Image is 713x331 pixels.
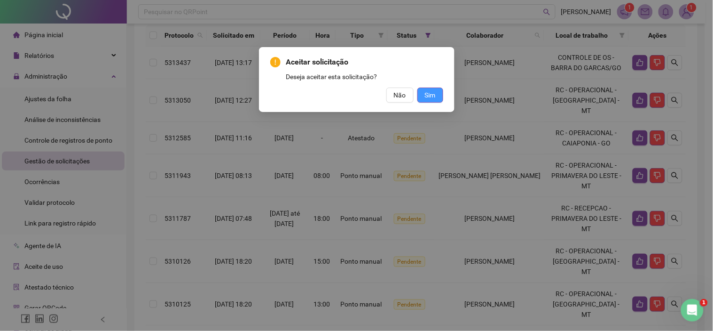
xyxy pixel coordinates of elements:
[270,57,281,67] span: exclamation-circle
[394,90,406,100] span: Não
[286,72,443,82] div: Deseja aceitar esta solicitação?
[425,90,436,100] span: Sim
[286,57,443,68] span: Aceitar solicitação
[386,88,414,103] button: Não
[681,299,704,322] iframe: Intercom live chat
[417,88,443,103] button: Sim
[700,299,708,307] span: 1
